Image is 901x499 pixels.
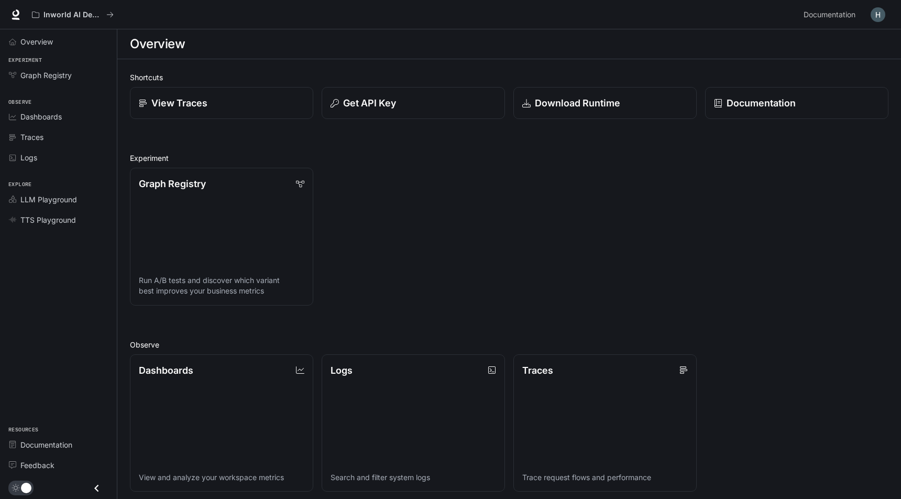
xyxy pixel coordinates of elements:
[130,72,888,83] h2: Shortcuts
[331,472,496,483] p: Search and filter system logs
[130,87,313,119] a: View Traces
[130,354,313,492] a: DashboardsView and analyze your workspace metrics
[20,460,54,471] span: Feedback
[4,190,113,209] a: LLM Playground
[85,478,108,499] button: Close drawer
[867,4,888,25] button: User avatar
[4,66,113,84] a: Graph Registry
[139,472,304,483] p: View and analyze your workspace metrics
[139,177,206,191] p: Graph Registry
[322,354,505,492] a: LogsSearch and filter system logs
[322,87,505,119] button: Get API Key
[43,10,102,19] p: Inworld AI Demos
[871,7,885,22] img: User avatar
[522,472,688,483] p: Trace request flows and performance
[705,87,888,119] a: Documentation
[130,153,888,164] h2: Experiment
[343,96,396,110] p: Get API Key
[20,70,72,81] span: Graph Registry
[4,107,113,126] a: Dashboards
[513,354,697,492] a: TracesTrace request flows and performance
[513,87,697,119] a: Download Runtime
[4,32,113,51] a: Overview
[139,363,193,377] p: Dashboards
[4,456,113,474] a: Feedback
[804,8,855,21] span: Documentation
[535,96,620,110] p: Download Runtime
[4,128,113,146] a: Traces
[727,96,796,110] p: Documentation
[4,436,113,454] a: Documentation
[4,148,113,167] a: Logs
[20,36,53,47] span: Overview
[20,194,77,205] span: LLM Playground
[151,96,207,110] p: View Traces
[130,339,888,350] h2: Observe
[522,363,553,377] p: Traces
[799,4,863,25] a: Documentation
[130,34,185,55] h1: Overview
[20,132,43,143] span: Traces
[27,4,118,25] button: All workspaces
[20,111,62,122] span: Dashboards
[20,152,37,163] span: Logs
[21,482,31,493] span: Dark mode toggle
[139,275,304,296] p: Run A/B tests and discover which variant best improves your business metrics
[4,211,113,229] a: TTS Playground
[20,439,72,450] span: Documentation
[130,168,313,306] a: Graph RegistryRun A/B tests and discover which variant best improves your business metrics
[331,363,353,377] p: Logs
[20,214,76,225] span: TTS Playground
